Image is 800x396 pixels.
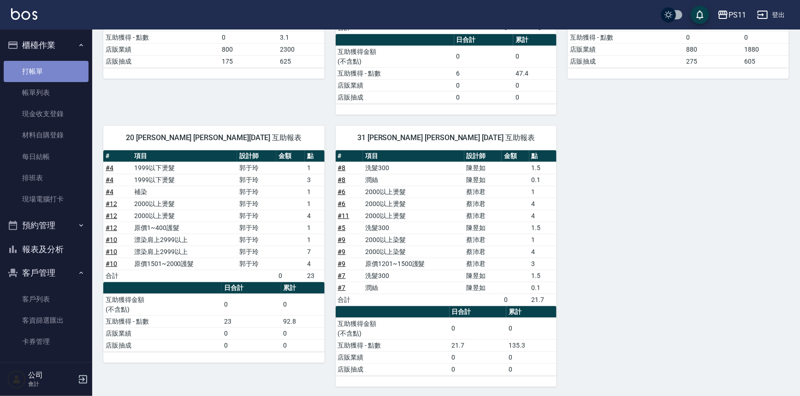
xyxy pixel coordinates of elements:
[4,237,89,261] button: 報表及分析
[464,198,502,210] td: 蔡沛君
[132,186,237,198] td: 補染
[338,236,346,243] a: #9
[222,315,281,327] td: 23
[502,150,529,162] th: 金額
[103,31,219,43] td: 互助獲得 - 點數
[281,315,325,327] td: 92.8
[513,34,557,46] th: 累計
[305,186,324,198] td: 1
[506,363,557,375] td: 0
[363,246,464,258] td: 2000以上染髮
[336,91,454,103] td: 店販抽成
[729,9,746,21] div: PS11
[219,43,278,55] td: 800
[106,200,117,207] a: #12
[506,351,557,363] td: 0
[363,162,464,174] td: 洗髮300
[529,150,557,162] th: 點
[132,222,237,234] td: 原價1~400護髮
[454,34,514,46] th: 日合計
[338,164,346,171] a: #8
[132,246,237,258] td: 漂染肩上2999以上
[336,79,454,91] td: 店販業績
[568,43,684,55] td: 店販業績
[4,356,89,380] button: 行銷工具
[103,282,325,352] table: a dense table
[529,162,557,174] td: 1.5
[276,270,305,282] td: 0
[4,310,89,331] a: 客資篩選匯出
[132,150,237,162] th: 項目
[454,79,514,91] td: 0
[276,150,305,162] th: 金額
[513,79,557,91] td: 0
[338,224,346,231] a: #5
[742,43,789,55] td: 1880
[4,146,89,167] a: 每日結帳
[4,82,89,103] a: 帳單列表
[336,150,363,162] th: #
[4,331,89,352] a: 卡券管理
[502,294,529,306] td: 0
[529,246,557,258] td: 4
[103,55,219,67] td: 店販抽成
[464,234,502,246] td: 蔡沛君
[684,31,742,43] td: 0
[450,318,507,339] td: 0
[529,258,557,270] td: 3
[106,164,113,171] a: #4
[281,339,325,351] td: 0
[753,6,789,24] button: 登出
[513,67,557,79] td: 47.4
[363,222,464,234] td: 洗髮300
[237,150,276,162] th: 設計師
[347,133,546,142] span: 31 [PERSON_NAME] [PERSON_NAME] [DATE] 互助報表
[714,6,750,24] button: PS11
[336,46,454,67] td: 互助獲得金額 (不含點)
[464,174,502,186] td: 陳昱如
[363,150,464,162] th: 項目
[363,258,464,270] td: 原價1201~1500護髮
[4,61,89,82] a: 打帳單
[529,270,557,282] td: 1.5
[336,306,557,376] table: a dense table
[336,318,450,339] td: 互助獲得金額 (不含點)
[338,260,346,267] a: #9
[103,150,132,162] th: #
[106,188,113,195] a: #4
[363,174,464,186] td: 潤絲
[237,174,276,186] td: 郭于玲
[338,212,350,219] a: #11
[338,272,346,279] a: #7
[691,6,709,24] button: save
[281,294,325,315] td: 0
[454,91,514,103] td: 0
[106,248,117,255] a: #10
[237,186,276,198] td: 郭于玲
[363,186,464,198] td: 2000以上燙髮
[529,282,557,294] td: 0.1
[529,234,557,246] td: 1
[450,339,507,351] td: 21.7
[305,210,324,222] td: 4
[336,67,454,79] td: 互助獲得 - 點數
[529,222,557,234] td: 1.5
[464,246,502,258] td: 蔡沛君
[237,222,276,234] td: 郭于玲
[464,282,502,294] td: 陳昱如
[454,46,514,67] td: 0
[103,150,325,282] table: a dense table
[336,34,557,104] table: a dense table
[4,189,89,210] a: 現場電腦打卡
[4,124,89,146] a: 材料自購登錄
[237,234,276,246] td: 郭于玲
[363,234,464,246] td: 2000以上染髮
[103,43,219,55] td: 店販業績
[278,31,325,43] td: 3.1
[336,339,450,351] td: 互助獲得 - 點數
[450,351,507,363] td: 0
[450,363,507,375] td: 0
[106,236,117,243] a: #10
[28,371,75,380] h5: 公司
[305,222,324,234] td: 1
